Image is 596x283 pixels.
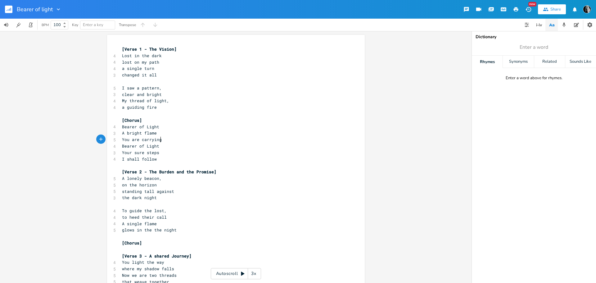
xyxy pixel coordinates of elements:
[122,104,157,110] span: a guiding fire
[119,23,136,27] div: Transpose
[211,268,261,279] div: Autoscroll
[583,5,591,13] img: RTW72
[122,85,162,91] span: I saw a pattern,
[122,169,216,175] span: [Verse 2 - The Burden and the Promise]
[472,56,503,68] div: Rhymes
[122,176,162,181] span: A lonely beacon,
[248,268,259,279] div: 3x
[534,56,565,68] div: Related
[122,92,162,97] span: clear and bright
[83,22,103,28] span: Enter a key
[122,72,157,78] span: changed it all
[476,35,592,39] div: Dictionary
[550,7,561,12] div: Share
[122,66,154,71] span: a single turn
[122,189,174,194] span: standing tall against
[122,214,167,220] span: to heed their call
[122,117,142,123] span: [Chorus]
[122,259,164,265] span: You light the way
[42,23,49,27] div: BPM
[122,156,157,162] span: I shall follow
[506,75,562,81] div: Enter a word above for rhymes.
[520,44,548,51] span: Enter a word
[122,195,157,200] span: the dark night
[122,150,159,155] span: Your sure steps
[122,98,169,103] span: My thread of light,
[538,4,566,14] button: Share
[17,7,53,12] span: Bearer of light
[528,2,536,7] div: New
[122,227,177,233] span: glows in the the night
[122,124,159,130] span: Bearer of Light
[122,53,162,58] span: Lost in the dark
[122,240,142,246] span: [Chorus]
[122,137,162,142] span: You are carrying
[565,56,596,68] div: Sounds Like
[122,130,157,136] span: A bright flame
[122,208,167,213] span: To guide the lost,
[122,59,159,65] span: lost on my path
[122,253,192,259] span: [Verse 3 - A shared Journey]
[122,46,177,52] span: [Verse 1 - The Vision]
[522,4,535,15] button: New
[122,266,174,272] span: where my shadow falls
[122,272,177,278] span: Now we are two threads
[122,221,157,226] span: A single flame
[122,182,157,188] span: on the horizon
[72,23,78,27] div: Key
[122,143,159,149] span: Bearer of Light
[503,56,534,68] div: Synonyms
